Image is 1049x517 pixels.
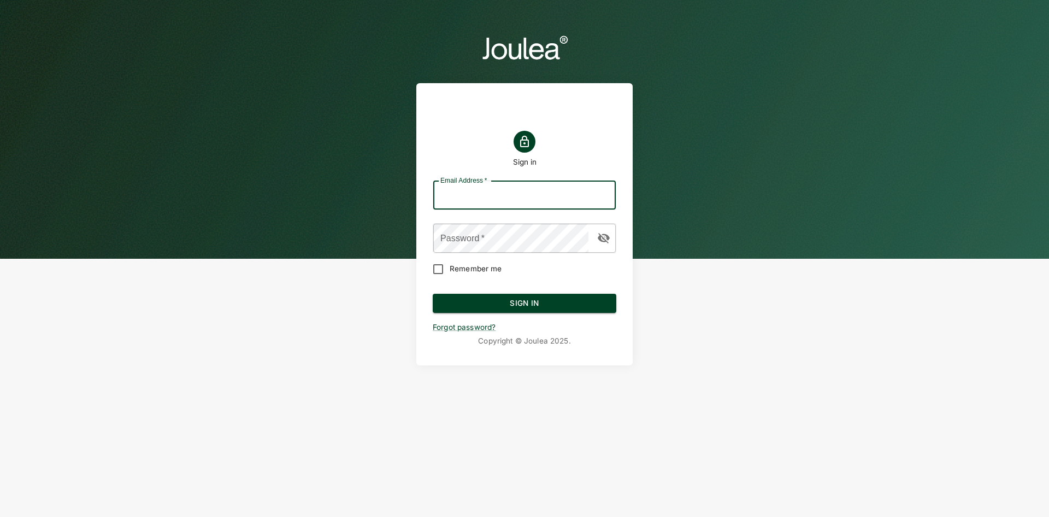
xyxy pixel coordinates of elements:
p: Copyright © Joulea 2025 . [433,336,616,346]
span: Remember me [450,263,502,274]
label: Email Address [440,176,487,185]
button: Sign In [433,294,616,313]
a: Forgot password? [433,323,496,332]
img: logo [481,33,568,61]
h1: Sign in [513,157,537,167]
keeper-lock: Open Keeper Popup [596,189,609,202]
